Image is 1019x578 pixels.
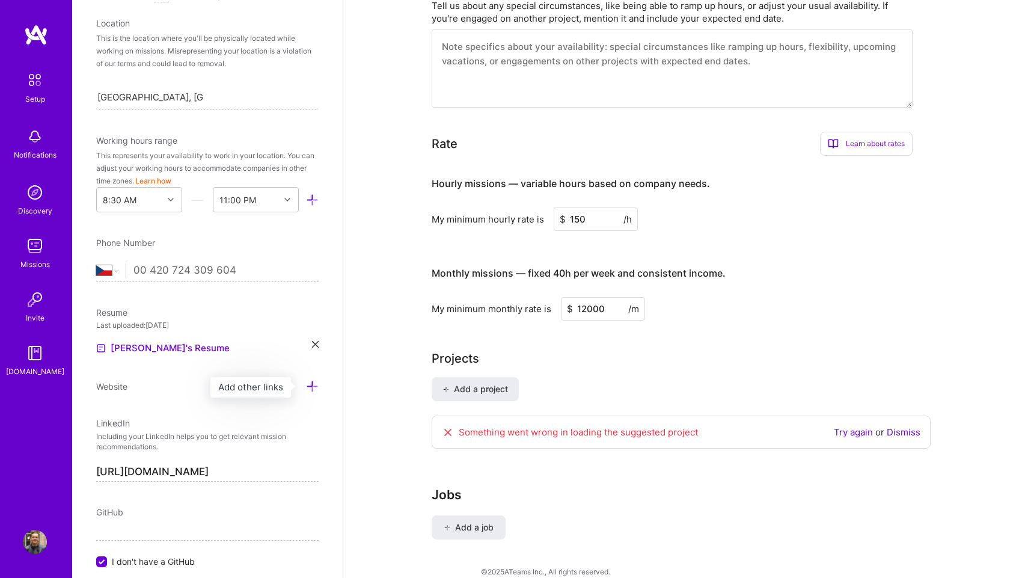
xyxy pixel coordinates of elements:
[284,197,290,203] i: icon Chevron
[442,426,698,439] div: Something went wrong in loading the suggested project
[554,208,638,231] input: XXX
[6,365,64,378] div: [DOMAIN_NAME]
[432,213,544,226] div: My minimum hourly rate is
[432,178,710,189] h4: Hourly missions — variable hours based on company needs.
[442,383,508,395] span: Add a project
[135,174,171,187] button: Learn how
[834,426,920,439] div: or
[20,530,50,554] a: User Avatar
[96,17,319,29] div: Location
[567,303,573,315] span: $
[23,530,47,554] img: User Avatar
[96,238,155,248] span: Phone Number
[26,312,44,324] div: Invite
[96,319,319,331] div: Last uploaded: [DATE]
[103,194,136,206] div: 8:30 AM
[432,303,551,315] div: My minimum monthly rate is
[432,487,931,502] h3: Jobs
[219,194,256,206] div: 11:00 PM
[820,132,913,156] div: Learn about rates
[96,32,319,70] div: This is the location where you'll be physically located while working on missions. Misrepresentin...
[96,135,177,146] span: Working hours range
[561,297,645,321] input: XXX
[96,381,127,392] span: Website
[18,204,52,217] div: Discovery
[442,426,454,438] i: icon SlimRedX
[444,521,494,533] span: Add a job
[432,135,457,153] div: Rate
[834,426,873,438] a: Try again
[96,307,127,318] span: Resume
[23,234,47,258] img: teamwork
[14,149,57,161] div: Notifications
[23,125,47,149] img: bell
[23,287,47,312] img: Invite
[560,213,566,226] span: $
[96,149,319,187] div: This represents your availability to work in your location. You can adjust your working hours to ...
[432,349,479,367] div: Projects
[96,418,130,428] span: LinkedIn
[112,555,195,568] span: I don't have a GitHub
[887,426,920,438] a: Dismiss
[20,258,50,271] div: Missions
[96,507,123,517] span: GitHub
[828,138,839,149] i: icon BookOpen
[96,341,230,355] a: [PERSON_NAME]'s Resume
[23,341,47,365] img: guide book
[628,303,639,315] span: /m
[191,194,204,206] i: icon HorizontalInLineDivider
[22,67,47,93] img: setup
[24,24,48,46] img: logo
[623,213,632,226] span: /h
[432,515,506,540] button: Add a job
[23,180,47,204] img: discovery
[96,432,319,452] p: Including your LinkedIn helps you to get relevant mission recommendations.
[432,268,726,279] h4: Monthly missions — fixed 40h per week and consistent income.
[133,253,319,288] input: +1 (000) 000-0000
[312,341,319,348] i: icon Close
[432,377,519,401] button: Add a project
[25,93,45,105] div: Setup
[444,524,450,531] i: icon PlusBlack
[96,343,106,353] img: Resume
[168,197,174,203] i: icon Chevron
[442,386,449,393] i: icon PlusBlack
